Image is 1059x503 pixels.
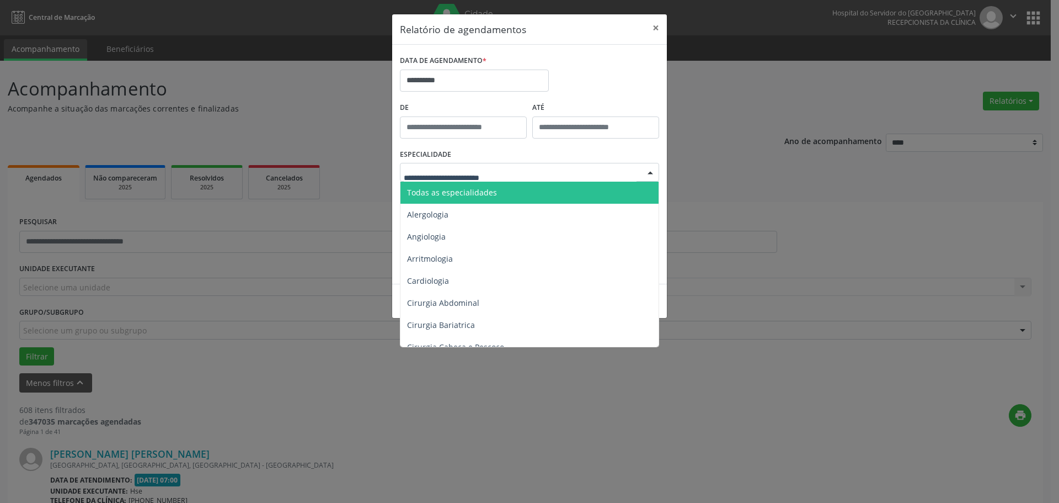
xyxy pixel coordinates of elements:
[400,99,527,117] label: De
[407,187,497,198] span: Todas as especialidades
[400,52,486,70] label: DATA DE AGENDAMENTO
[407,231,446,242] span: Angiologia
[400,22,526,36] h5: Relatório de agendamentos
[645,14,667,41] button: Close
[407,276,449,286] span: Cardiologia
[407,320,475,330] span: Cirurgia Bariatrica
[407,253,453,264] span: Arritmologia
[400,146,451,163] label: ESPECIALIDADE
[407,342,504,352] span: Cirurgia Cabeça e Pescoço
[407,298,479,308] span: Cirurgia Abdominal
[532,99,659,117] label: ATÉ
[407,209,448,220] span: Alergologia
